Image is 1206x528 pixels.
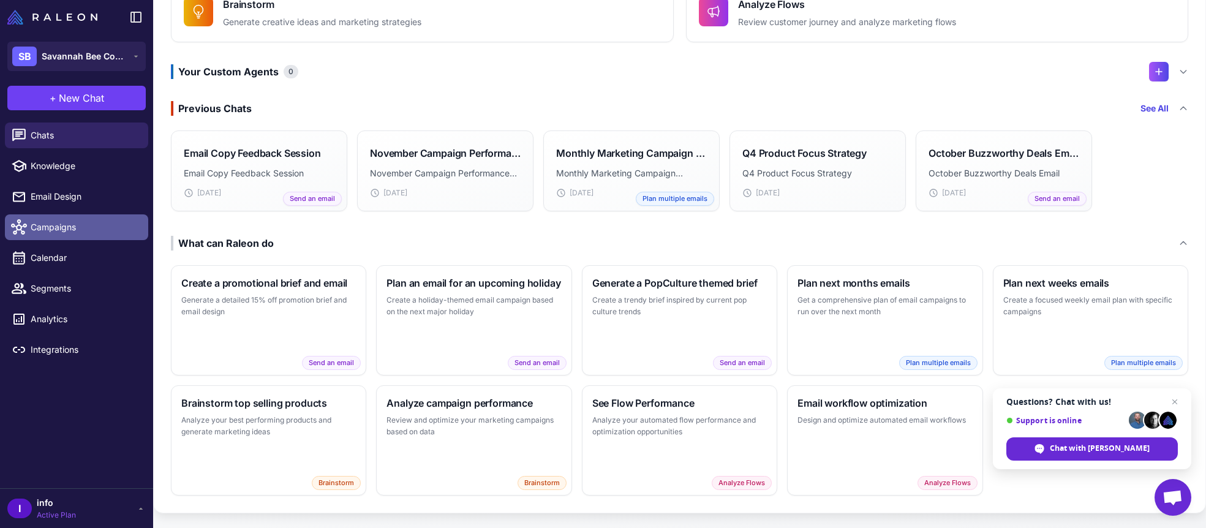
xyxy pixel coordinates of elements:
div: [DATE] [184,187,334,198]
a: See All [1140,102,1169,115]
div: I [7,499,32,518]
button: Email workflow optimizationDesign and optimize automated email workflowsAnalyze Flows [787,385,982,496]
span: Chat with [PERSON_NAME] [1050,443,1150,454]
h3: Email Copy Feedback Session [184,146,321,160]
span: info [37,496,76,510]
span: Send an email [283,192,342,206]
button: Analyze campaign performanceReview and optimize your marketing campaigns based on dataBrainstorm [376,385,571,496]
span: Brainstorm [312,476,361,490]
p: Create a focused weekly email plan with specific campaigns [1003,294,1178,318]
button: Plan an email for an upcoming holidayCreate a holiday-themed email campaign based on the next maj... [376,265,571,375]
h3: Monthly Marketing Campaign Planning [556,146,707,160]
h3: Plan next months emails [797,276,972,290]
p: Monthly Marketing Campaign Planning [556,167,707,180]
span: 0 [284,65,298,78]
p: Generate creative ideas and marketing strategies [223,15,421,29]
span: Knowledge [31,159,138,173]
button: Plan next months emailsGet a comprehensive plan of email campaigns to run over the next monthPlan... [787,265,982,375]
p: Q4 Product Focus Strategy [742,167,893,180]
span: Send an email [713,356,772,370]
button: See Flow PerformanceAnalyze your automated flow performance and optimization opportunitiesAnalyze... [582,385,777,496]
h3: Create a promotional brief and email [181,276,356,290]
span: Calendar [31,251,138,265]
span: Support is online [1006,416,1125,425]
div: [DATE] [556,187,707,198]
span: Plan multiple emails [1104,356,1183,370]
button: Create a promotional brief and emailGenerate a detailed 15% off promotion brief and email designS... [171,265,366,375]
button: Brainstorm top selling productsAnalyze your best performing products and generate marketing ideas... [171,385,366,496]
span: Questions? Chat with us! [1006,397,1178,407]
p: October Buzzworthy Deals Email [929,167,1079,180]
h3: Q4 Product Focus Strategy [742,146,867,160]
img: Raleon Logo [7,10,97,25]
div: SB [12,47,37,66]
p: Design and optimize automated email workflows [797,414,972,426]
h3: Your Custom Agents [171,64,298,79]
p: Create a trendy brief inspired by current pop culture trends [592,294,767,318]
p: Review customer journey and analyze marketing flows [738,15,956,29]
p: Create a holiday-themed email campaign based on the next major holiday [386,294,561,318]
div: Chat with Raleon [1006,437,1178,461]
span: Campaigns [31,221,138,234]
a: Knowledge [5,153,148,179]
span: + [50,91,56,105]
h3: Email workflow optimization [797,396,972,410]
span: Segments [31,282,138,295]
p: Get a comprehensive plan of email campaigns to run over the next month [797,294,972,318]
div: [DATE] [929,187,1079,198]
h3: October Buzzworthy Deals Email [929,146,1079,160]
span: Analyze Flows [918,476,978,490]
a: Integrations [5,337,148,363]
span: Brainstorm [518,476,567,490]
a: Segments [5,276,148,301]
span: Savannah Bee Company [42,50,127,63]
span: Chats [31,129,138,142]
p: Review and optimize your marketing campaigns based on data [386,414,561,438]
div: [DATE] [742,187,893,198]
a: Analytics [5,306,148,332]
a: Raleon Logo [7,10,102,25]
p: Email Copy Feedback Session [184,167,334,180]
span: Send an email [302,356,361,370]
h3: Plan an email for an upcoming holiday [386,276,561,290]
p: Analyze your best performing products and generate marketing ideas [181,414,356,438]
h3: Generate a PopCulture themed brief [592,276,767,290]
span: Send an email [508,356,567,370]
span: Analytics [31,312,138,326]
div: Open chat [1155,479,1191,516]
button: Generate a PopCulture themed briefCreate a trendy brief inspired by current pop culture trendsSen... [582,265,777,375]
p: November Campaign Performance Review [370,167,521,180]
span: Plan multiple emails [636,192,714,206]
span: Active Plan [37,510,76,521]
h3: Plan next weeks emails [1003,276,1178,290]
a: Calendar [5,245,148,271]
button: Plan next weeks emailsCreate a focused weekly email plan with specific campaignsPlan multiple emails [993,265,1188,375]
a: Campaigns [5,214,148,240]
span: Integrations [31,343,138,356]
h3: November Campaign Performance Review [370,146,521,160]
span: New Chat [59,91,104,105]
a: Chats [5,123,148,148]
div: What can Raleon do [171,236,274,251]
p: Generate a detailed 15% off promotion brief and email design [181,294,356,318]
button: SBSavannah Bee Company [7,42,146,71]
div: Previous Chats [171,101,252,116]
div: [DATE] [370,187,521,198]
span: Close chat [1167,394,1182,409]
h3: Analyze campaign performance [386,396,561,410]
span: Plan multiple emails [899,356,978,370]
span: Send an email [1028,192,1087,206]
h3: See Flow Performance [592,396,767,410]
button: +New Chat [7,86,146,110]
p: Analyze your automated flow performance and optimization opportunities [592,414,767,438]
h3: Brainstorm top selling products [181,396,356,410]
a: Email Design [5,184,148,209]
span: Analyze Flows [712,476,772,490]
span: Email Design [31,190,138,203]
